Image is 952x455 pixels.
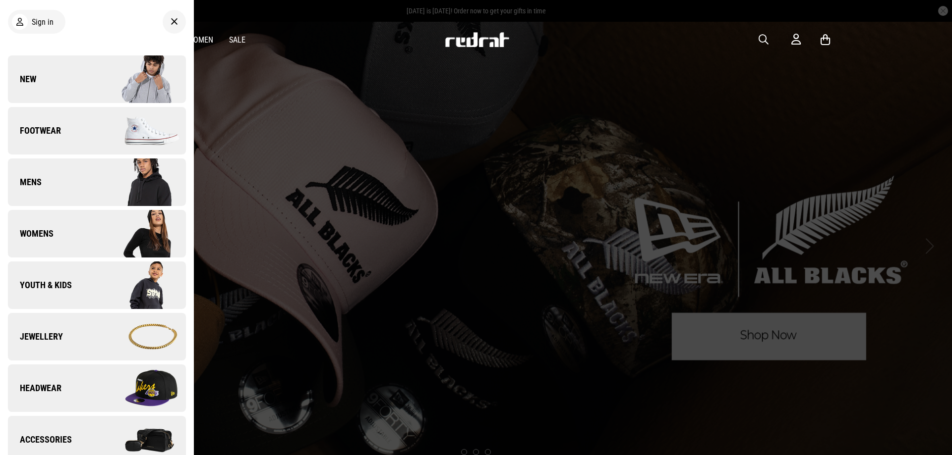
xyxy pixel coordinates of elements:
[8,125,61,137] span: Footwear
[8,55,186,103] a: New Company
[8,331,63,343] span: Jewellery
[229,35,245,45] a: Sale
[8,107,186,154] a: Footwear Company
[8,4,38,34] button: Open LiveChat chat widget
[97,260,185,310] img: Company
[8,382,61,394] span: Headwear
[8,73,36,85] span: New
[8,364,186,412] a: Headwear Company
[97,363,185,413] img: Company
[187,35,213,45] a: Women
[8,158,186,206] a: Mens Company
[8,434,72,446] span: Accessories
[97,54,185,104] img: Company
[97,312,185,361] img: Company
[97,209,185,258] img: Company
[444,32,510,47] img: Redrat logo
[8,228,54,240] span: Womens
[97,106,185,155] img: Company
[8,261,186,309] a: Youth & Kids Company
[8,210,186,257] a: Womens Company
[32,17,54,27] span: Sign in
[97,157,185,207] img: Company
[8,279,72,291] span: Youth & Kids
[8,176,42,188] span: Mens
[8,313,186,360] a: Jewellery Company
